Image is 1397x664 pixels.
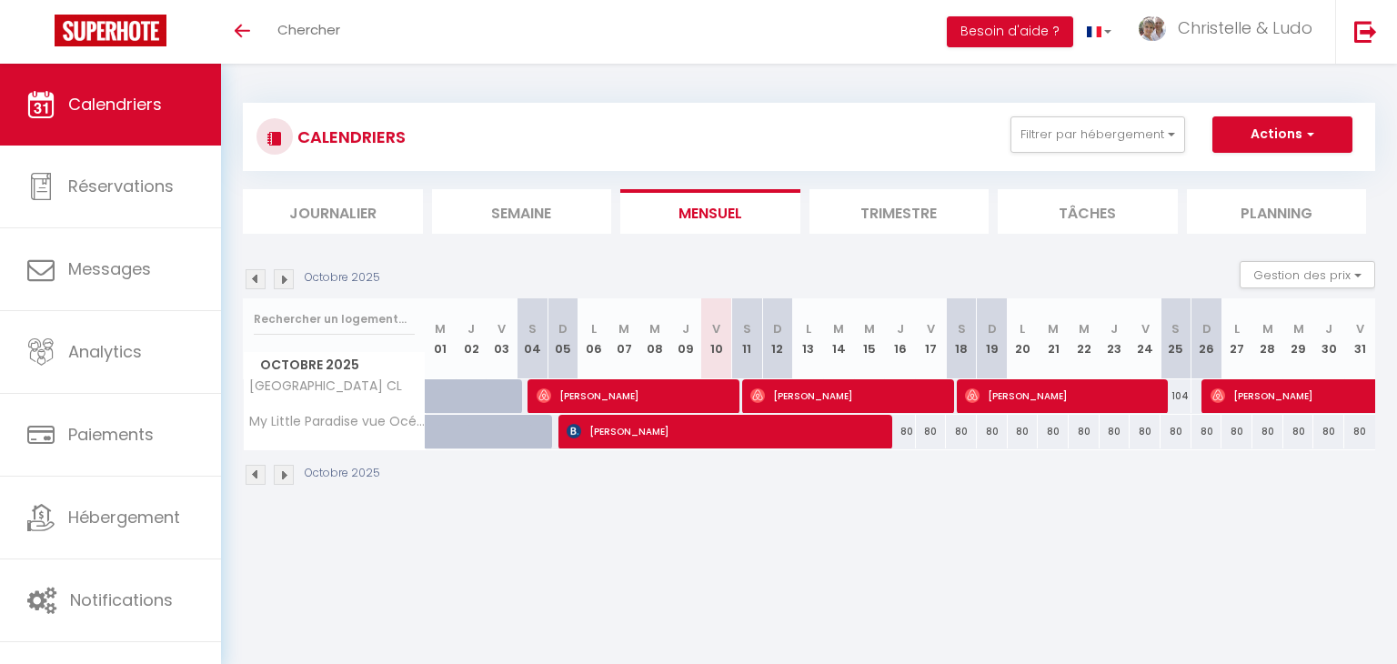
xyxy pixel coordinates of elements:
[701,298,732,379] th: 10
[1191,298,1222,379] th: 26
[618,320,629,337] abbr: M
[1240,261,1375,288] button: Gestion des prix
[1221,415,1252,448] div: 80
[1313,415,1344,448] div: 80
[293,116,406,157] h3: CALENDRIERS
[497,320,506,337] abbr: V
[246,379,402,393] span: [GEOGRAPHIC_DATA] CL
[578,298,609,379] th: 06
[246,415,428,428] span: My Little Paradise vue Océan CL
[1354,20,1377,43] img: logout
[1283,415,1314,448] div: 80
[946,415,977,448] div: 80
[1325,320,1332,337] abbr: J
[55,15,166,46] img: Super Booking
[977,298,1008,379] th: 19
[649,320,660,337] abbr: M
[1221,298,1252,379] th: 27
[823,298,854,379] th: 14
[254,303,415,336] input: Rechercher un logement...
[1038,298,1069,379] th: 21
[864,320,875,337] abbr: M
[854,298,885,379] th: 15
[977,415,1008,448] div: 80
[793,298,824,379] th: 13
[743,320,751,337] abbr: S
[620,189,800,234] li: Mensuel
[750,378,946,413] span: [PERSON_NAME]
[1234,320,1240,337] abbr: L
[243,189,423,234] li: Journalier
[1111,320,1118,337] abbr: J
[68,93,162,116] span: Calendriers
[885,415,916,448] div: 80
[916,415,947,448] div: 80
[1048,320,1059,337] abbr: M
[639,298,670,379] th: 08
[885,298,916,379] th: 16
[1344,415,1375,448] div: 80
[609,298,640,379] th: 07
[731,298,762,379] th: 11
[435,320,446,337] abbr: M
[833,320,844,337] abbr: M
[432,189,612,234] li: Semaine
[1130,298,1161,379] th: 24
[277,20,340,39] span: Chercher
[456,298,487,379] th: 02
[567,414,886,448] span: [PERSON_NAME]
[1171,320,1180,337] abbr: S
[1008,298,1039,379] th: 20
[68,175,174,197] span: Réservations
[1252,298,1283,379] th: 28
[1283,298,1314,379] th: 29
[518,298,548,379] th: 04
[1130,415,1161,448] div: 80
[670,298,701,379] th: 09
[1020,320,1025,337] abbr: L
[1212,116,1352,153] button: Actions
[1344,298,1375,379] th: 31
[1178,16,1312,39] span: Christelle & Ludo
[1141,320,1150,337] abbr: V
[773,320,782,337] abbr: D
[548,298,578,379] th: 05
[68,506,180,528] span: Hébergement
[762,298,793,379] th: 12
[1161,415,1191,448] div: 80
[70,589,173,611] span: Notifications
[916,298,947,379] th: 17
[528,320,537,337] abbr: S
[1191,415,1222,448] div: 80
[998,189,1178,234] li: Tâches
[897,320,904,337] abbr: J
[1252,415,1283,448] div: 80
[305,269,380,287] p: Octobre 2025
[1187,189,1367,234] li: Planning
[1100,298,1131,379] th: 23
[988,320,997,337] abbr: D
[1262,320,1273,337] abbr: M
[927,320,935,337] abbr: V
[305,465,380,482] p: Octobre 2025
[244,352,425,378] span: Octobre 2025
[487,298,518,379] th: 03
[1161,298,1191,379] th: 25
[558,320,568,337] abbr: D
[958,320,966,337] abbr: S
[965,378,1161,413] span: [PERSON_NAME]
[1010,116,1185,153] button: Filtrer par hébergement
[68,257,151,280] span: Messages
[682,320,689,337] abbr: J
[947,16,1073,47] button: Besoin d'aide ?
[426,298,457,379] th: 01
[1079,320,1090,337] abbr: M
[946,298,977,379] th: 18
[809,189,990,234] li: Trimestre
[1008,415,1039,448] div: 80
[712,320,720,337] abbr: V
[68,340,142,363] span: Analytics
[1038,415,1069,448] div: 80
[591,320,597,337] abbr: L
[1202,320,1211,337] abbr: D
